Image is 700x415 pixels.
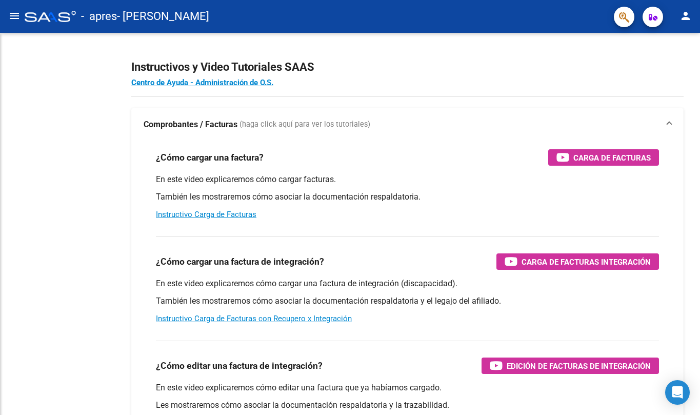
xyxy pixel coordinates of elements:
p: Les mostraremos cómo asociar la documentación respaldatoria y la trazabilidad. [156,400,659,411]
h2: Instructivos y Video Tutoriales SAAS [131,57,684,77]
p: También les mostraremos cómo asociar la documentación respaldatoria y el legajo del afiliado. [156,295,659,307]
p: En este video explicaremos cómo cargar una factura de integración (discapacidad). [156,278,659,289]
span: (haga click aquí para ver los tutoriales) [239,119,370,130]
a: Centro de Ayuda - Administración de O.S. [131,78,273,87]
span: Carga de Facturas Integración [522,255,651,268]
span: Carga de Facturas [573,151,651,164]
a: Instructivo Carga de Facturas [156,210,256,219]
h3: ¿Cómo cargar una factura de integración? [156,254,324,269]
h3: ¿Cómo editar una factura de integración? [156,359,323,373]
span: - apres [81,5,117,28]
div: Open Intercom Messenger [665,380,690,405]
button: Carga de Facturas Integración [496,253,659,270]
strong: Comprobantes / Facturas [144,119,237,130]
mat-icon: menu [8,10,21,22]
p: En este video explicaremos cómo editar una factura que ya habíamos cargado. [156,382,659,393]
mat-expansion-panel-header: Comprobantes / Facturas (haga click aquí para ver los tutoriales) [131,108,684,141]
span: Edición de Facturas de integración [507,360,651,372]
button: Edición de Facturas de integración [482,358,659,374]
p: En este video explicaremos cómo cargar facturas. [156,174,659,185]
mat-icon: person [679,10,692,22]
p: También les mostraremos cómo asociar la documentación respaldatoria. [156,191,659,203]
a: Instructivo Carga de Facturas con Recupero x Integración [156,314,352,323]
h3: ¿Cómo cargar una factura? [156,150,264,165]
button: Carga de Facturas [548,149,659,166]
span: - [PERSON_NAME] [117,5,209,28]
